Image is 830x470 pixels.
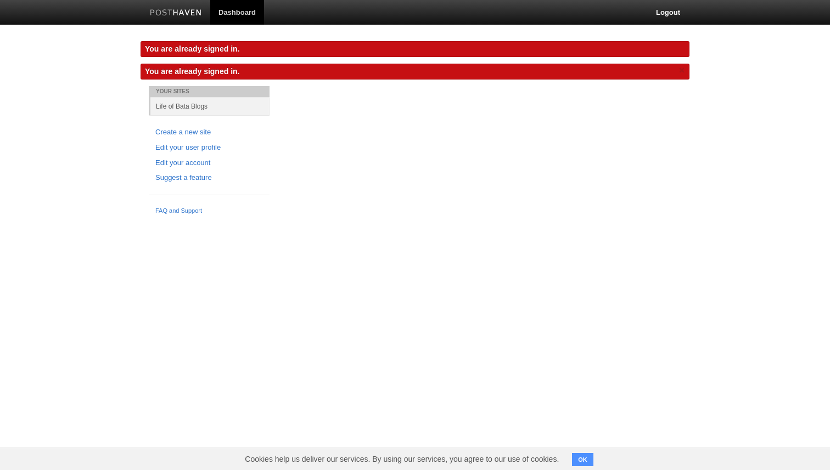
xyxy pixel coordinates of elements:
a: FAQ and Support [155,206,263,216]
a: Edit your account [155,157,263,169]
div: You are already signed in. [141,41,689,57]
span: Cookies help us deliver our services. By using our services, you agree to our use of cookies. [234,448,570,470]
button: OK [572,453,593,466]
a: Life of Bata Blogs [150,97,270,115]
img: Posthaven-bar [150,9,202,18]
a: × [677,64,687,77]
span: You are already signed in. [145,67,239,76]
li: Your Sites [149,86,270,97]
a: Create a new site [155,127,263,138]
a: Edit your user profile [155,142,263,154]
a: Suggest a feature [155,172,263,184]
